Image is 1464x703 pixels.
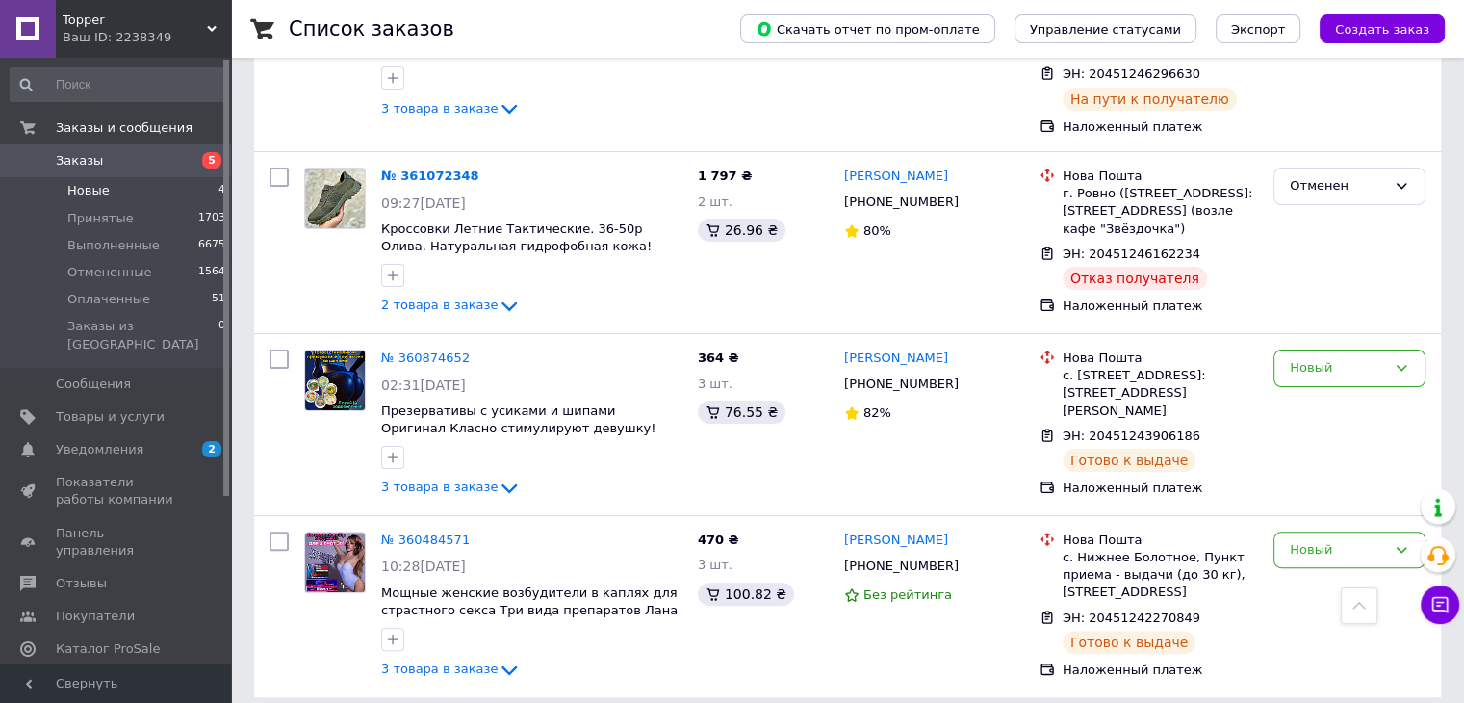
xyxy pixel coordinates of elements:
div: Наложенный платеж [1063,662,1258,679]
span: Заказы и сообщения [56,119,193,137]
a: Мощные женские возбудители в каплях для страстного секса Три вида препаратов Лана [381,586,678,618]
a: 3 товара в заказе [381,101,521,116]
div: Готово к выдаче [1063,631,1195,654]
div: г. Ровно ([STREET_ADDRESS]: [STREET_ADDRESS] (возле кафе "Звёздочка") [1063,185,1258,238]
a: Фото товару [304,350,366,411]
span: Topper [63,12,207,29]
span: Уведомления [56,441,143,458]
a: 3 товара в заказе [381,662,521,676]
a: 3 товара в заказе [381,480,521,494]
div: Новый [1290,540,1386,560]
span: 5 [202,152,221,169]
a: Фото товару [304,532,366,593]
div: [PHONE_NUMBER] [840,190,963,215]
span: Отзывы [56,575,107,592]
span: 3 товара в заказе [381,481,498,495]
span: 1703 [198,210,225,227]
img: Фото товару [305,351,365,410]
span: Покупатели [56,608,135,625]
span: Отмененные [67,264,151,281]
img: Фото товару [305,533,365,592]
input: Поиск [10,67,227,102]
a: Кроссовки Летние Тактические. 36-50р Олива. Натуральная гидрофобная кожа! MBLM-1027 [381,221,652,272]
div: Нова Пошта [1063,350,1258,367]
span: Управление статусами [1030,22,1181,37]
div: [PHONE_NUMBER] [840,372,963,397]
span: 2 [202,441,221,457]
span: Товары и услуги [56,408,165,426]
span: 10:28[DATE] [381,559,466,574]
button: Управление статусами [1015,14,1196,43]
a: [PERSON_NAME] [844,350,948,368]
button: Скачать отчет по пром-оплате [740,14,995,43]
span: Без рейтинга [863,587,952,602]
a: № 360874652 [381,351,470,365]
span: 82% [863,405,891,420]
div: Нова Пошта [1063,168,1258,185]
span: 3 шт. [698,377,732,391]
span: 6675 [198,237,225,254]
div: Отменен [1290,176,1386,196]
div: Готово к выдаче [1063,449,1195,472]
button: Чат с покупателем [1421,586,1459,624]
span: Принятые [67,210,134,227]
span: Панель управления [56,525,178,560]
span: 1564 [198,264,225,281]
span: 2 шт. [698,195,732,209]
span: 470 ₴ [698,533,739,547]
a: [PERSON_NAME] [844,168,948,186]
span: 80% [863,223,891,238]
div: Отказ получателя [1063,267,1207,290]
div: с. [STREET_ADDRESS]: [STREET_ADDRESS][PERSON_NAME] [1063,367,1258,420]
a: № 360484571 [381,533,470,547]
span: Заказы [56,152,103,169]
a: [PERSON_NAME] [844,532,948,550]
img: Фото товару [305,169,365,228]
button: Экспорт [1216,14,1300,43]
span: Скачать отчет по пром-оплате [756,20,980,38]
span: Создать заказ [1335,22,1429,37]
div: 26.96 ₴ [698,219,785,242]
span: 3 товара в заказе [381,101,498,116]
a: № 361072348 [381,169,479,183]
span: ЭН: 20451242270849 [1063,611,1200,625]
span: Заказы из [GEOGRAPHIC_DATA] [67,318,218,352]
span: 1 797 ₴ [698,169,752,183]
span: Сообщения [56,376,131,393]
span: 4 [218,182,225,199]
span: Новые [67,182,110,199]
span: ЭН: 20451246162234 [1063,247,1200,261]
a: 2 товара в заказе [381,298,521,312]
span: 364 ₴ [698,351,739,365]
div: На пути к получателю [1063,88,1237,111]
div: с. Нижнее Болотное, Пункт приема - выдачи (до 30 кг), [STREET_ADDRESS] [1063,549,1258,602]
span: Экспорт [1231,22,1285,37]
a: Создать заказ [1300,21,1445,36]
span: 3 шт. [698,558,732,572]
a: Фото товару [304,168,366,229]
div: 100.82 ₴ [698,583,794,606]
span: ЭН: 20451243906186 [1063,429,1200,443]
div: Новый [1290,358,1386,378]
a: Презервативы с усиками и шипами Оригинал Класно стимулируют девушку! [381,404,655,436]
div: Ваш ID: 2238349 [63,29,231,46]
span: 51 [212,291,225,308]
div: Наложенный платеж [1063,118,1258,136]
h1: Список заказов [289,17,454,40]
span: 0 [218,318,225,352]
span: 3 товара в заказе [381,662,498,676]
span: 09:27[DATE] [381,195,466,211]
span: 2 товара в заказе [381,299,498,313]
span: Показатели работы компании [56,474,178,508]
div: 76.55 ₴ [698,401,785,424]
div: Наложенный платеж [1063,480,1258,497]
span: Каталог ProSale [56,640,160,658]
div: Нова Пошта [1063,532,1258,549]
span: Выполненные [67,237,160,254]
div: Наложенный платеж [1063,298,1258,315]
span: 02:31[DATE] [381,378,466,393]
div: [PHONE_NUMBER] [840,554,963,579]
